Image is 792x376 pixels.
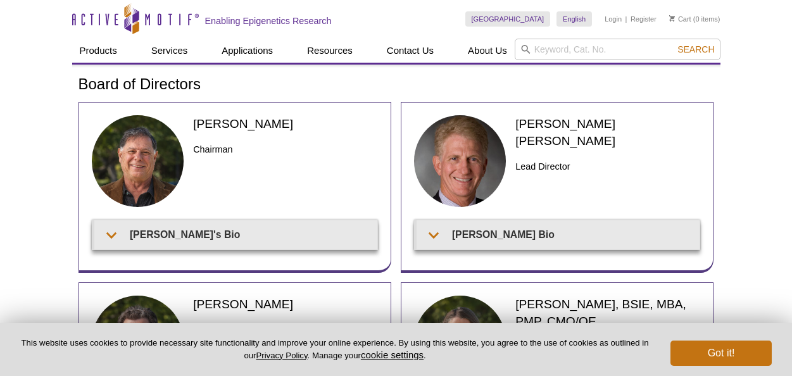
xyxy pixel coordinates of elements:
h3: President & Chief Operating Officer at Active Motif [193,322,377,353]
a: Services [144,39,196,63]
a: [GEOGRAPHIC_DATA] [465,11,551,27]
li: (0 items) [669,11,720,27]
h3: Lead Director [515,159,700,174]
li: | [625,11,627,27]
h3: Chairman [193,142,377,157]
img: Joe headshot [92,115,184,208]
a: Products [72,39,125,63]
h2: [PERSON_NAME] [193,115,377,132]
summary: [PERSON_NAME] Bio [417,220,700,249]
a: Resources [299,39,360,63]
span: Search [677,44,714,54]
button: Search [674,44,718,55]
input: Keyword, Cat. No. [515,39,720,60]
a: About Us [460,39,515,63]
h2: Enabling Epigenetics Research [205,15,332,27]
summary: [PERSON_NAME]'s Bio [94,220,377,249]
img: Wainwright headshot [414,115,506,208]
h2: [PERSON_NAME] [193,296,377,313]
h1: Board of Directors [79,76,714,94]
a: Contact Us [379,39,441,63]
button: Got it! [670,341,772,366]
a: Register [631,15,657,23]
img: Your Cart [669,15,675,22]
button: cookie settings [361,349,424,360]
a: Cart [669,15,691,23]
a: Applications [214,39,280,63]
h2: [PERSON_NAME] [PERSON_NAME] [515,115,700,149]
a: Privacy Policy [256,351,307,360]
a: English [556,11,592,27]
h2: [PERSON_NAME], BSIE, MBA, PMP, CMQ/OE [515,296,700,330]
a: Login [605,15,622,23]
p: This website uses cookies to provide necessary site functionality and improve your online experie... [20,337,650,361]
